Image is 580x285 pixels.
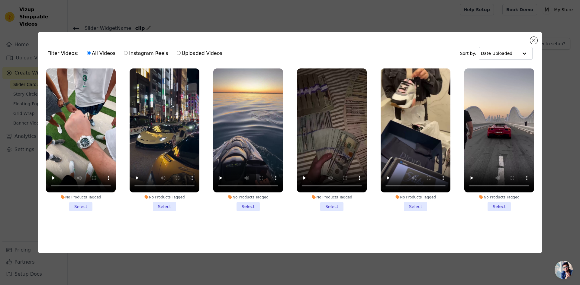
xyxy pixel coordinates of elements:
label: All Videos [86,49,116,57]
div: No Products Tagged [46,195,116,200]
div: No Products Tagged [130,195,199,200]
div: No Products Tagged [297,195,367,200]
div: No Products Tagged [381,195,450,200]
div: Sort by: [460,47,533,60]
label: Uploaded Videos [176,49,223,57]
div: Filter Videos: [47,46,226,60]
div: Open chat [555,261,573,279]
button: Close modal [530,37,537,44]
div: No Products Tagged [464,195,534,200]
label: Instagram Reels [124,49,168,57]
div: No Products Tagged [213,195,283,200]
